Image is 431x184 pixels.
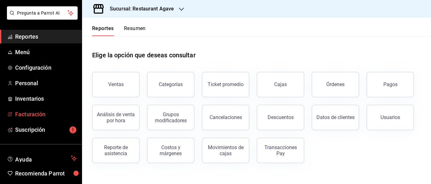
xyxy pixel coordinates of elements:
[15,169,77,178] span: Recomienda Parrot
[15,125,77,134] span: Suscripción
[96,144,135,156] div: Reporte de asistencia
[15,94,77,103] span: Inventarios
[15,79,77,87] span: Personal
[383,81,398,87] div: Pagos
[316,114,355,120] div: Datos de clientes
[202,72,249,97] button: Ticket promedio
[92,25,114,36] button: Reportes
[15,48,77,56] span: Menú
[268,114,294,120] div: Descuentos
[274,81,287,88] div: Cajas
[261,144,300,156] div: Transacciones Pay
[15,63,77,72] span: Configuración
[92,50,196,60] h1: Elige la opción que deseas consultar
[326,81,345,87] div: Órdenes
[147,105,194,130] button: Grupos modificadores
[17,10,68,16] span: Pregunta a Parrot AI
[151,111,190,124] div: Grupos modificadores
[312,72,359,97] button: Órdenes
[257,138,304,163] button: Transacciones Pay
[124,25,146,36] button: Resumen
[151,144,190,156] div: Costos y márgenes
[367,105,414,130] button: Usuarios
[15,110,77,118] span: Facturación
[15,32,77,41] span: Reportes
[15,155,68,162] span: Ayuda
[208,81,244,87] div: Ticket promedio
[147,138,194,163] button: Costos y márgenes
[202,105,249,130] button: Cancelaciones
[202,138,249,163] button: Movimientos de cajas
[159,81,183,87] div: Categorías
[92,72,139,97] button: Ventas
[7,6,78,20] button: Pregunta a Parrot AI
[257,105,304,130] button: Descuentos
[367,72,414,97] button: Pagos
[92,25,146,36] div: navigation tabs
[92,138,139,163] button: Reporte de asistencia
[92,105,139,130] button: Análisis de venta por hora
[312,105,359,130] button: Datos de clientes
[105,5,174,13] h3: Sucursal: Restaurant Agave
[4,14,78,21] a: Pregunta a Parrot AI
[210,114,242,120] div: Cancelaciones
[381,114,400,120] div: Usuarios
[96,111,135,124] div: Análisis de venta por hora
[147,72,194,97] button: Categorías
[257,72,304,97] a: Cajas
[108,81,124,87] div: Ventas
[206,144,245,156] div: Movimientos de cajas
